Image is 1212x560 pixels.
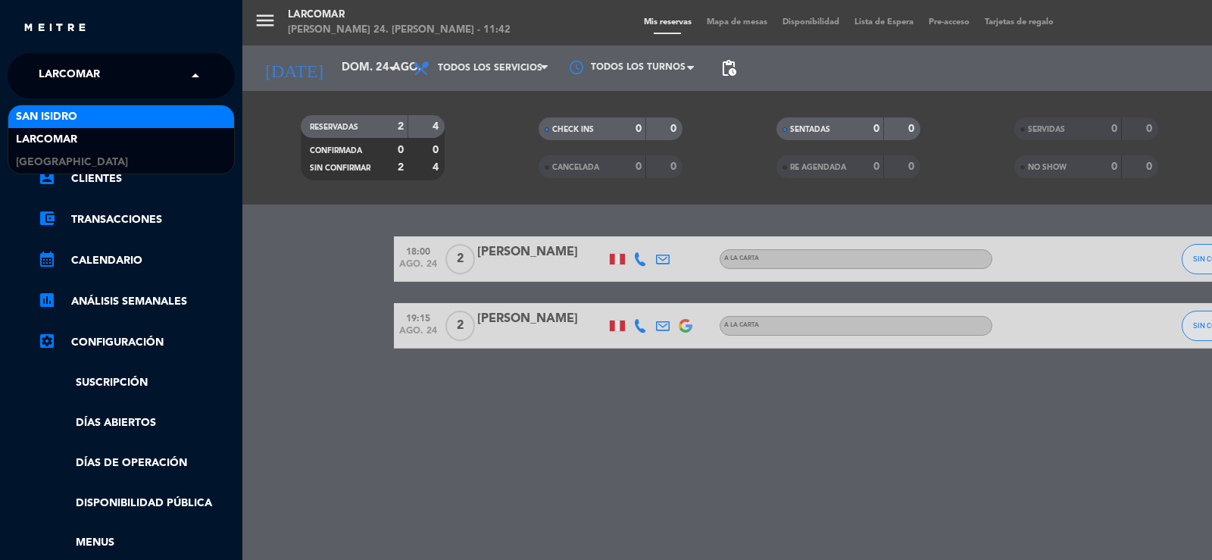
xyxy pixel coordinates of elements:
a: Días de Operación [38,455,235,472]
span: San Isidro [16,108,77,126]
span: [GEOGRAPHIC_DATA] [16,154,128,171]
span: Larcomar [16,131,77,149]
a: calendar_monthCalendario [38,252,235,270]
i: assessment [38,291,56,309]
span: pending_actions [720,59,738,77]
a: Disponibilidad pública [38,495,235,512]
i: settings_applications [38,332,56,350]
i: account_box [38,168,56,186]
a: assessmentANÁLISIS SEMANALES [38,293,235,311]
a: account_balance_walletTransacciones [38,211,235,229]
a: Días abiertos [38,415,235,432]
a: account_boxClientes [38,170,235,188]
a: Suscripción [38,374,235,392]
img: MEITRE [23,23,87,34]
i: calendar_month [38,250,56,268]
span: Larcomar [39,60,100,92]
a: Configuración [38,333,235,352]
a: Menus [38,534,235,552]
i: account_balance_wallet [38,209,56,227]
